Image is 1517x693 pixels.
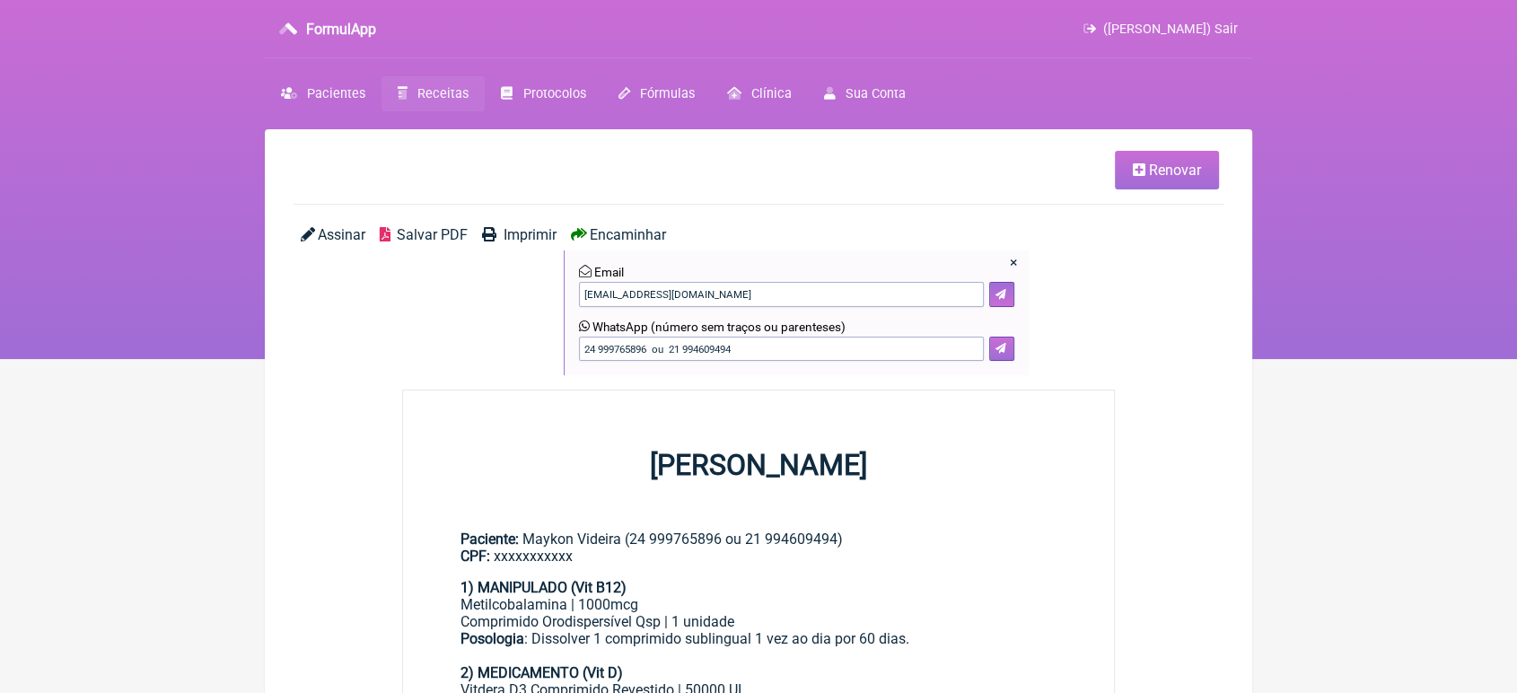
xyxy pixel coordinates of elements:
a: Renovar [1115,151,1219,189]
span: WhatsApp (número sem traços ou parenteses) [592,320,846,334]
span: Email [594,265,624,279]
a: Receitas [381,76,485,111]
span: CPF: [460,548,490,565]
div: Comprimido Orodispersível Qsp | 1 unidade [460,613,1057,630]
a: Sua Conta [808,76,922,111]
a: Encaminhar [571,226,666,243]
a: ([PERSON_NAME]) Sair [1083,22,1238,37]
span: Protocolos [523,86,586,101]
span: Fórmulas [640,86,695,101]
div: xxxxxxxxxxx [460,548,1057,565]
span: ([PERSON_NAME]) Sair [1103,22,1238,37]
a: Fechar [1010,254,1018,271]
strong: Posologia [460,630,524,647]
span: Imprimir [504,226,557,243]
h3: FormulApp [306,21,376,38]
span: Paciente: [460,531,519,548]
strong: 1) MANIPULADO (Vit B12) [460,579,627,596]
a: Clínica [711,76,808,111]
a: Imprimir [482,226,556,375]
span: Clínica [751,86,792,101]
span: Pacientes [307,86,365,101]
a: Fórmulas [602,76,711,111]
a: Pacientes [265,76,381,111]
span: Renovar [1149,162,1201,179]
span: Sua Conta [846,86,906,101]
div: : Dissolver 1 comprimido sublingual 1 vez ao dia por 60 dias. [460,630,1057,664]
a: Assinar [301,226,365,243]
a: Protocolos [485,76,601,111]
div: Maykon Videira (24 999765896 ou 21 994609494) [460,531,1057,565]
a: Salvar PDF [380,226,468,375]
span: Assinar [318,226,365,243]
div: Metilcobalamina | 1000mcg [460,596,1057,613]
span: Salvar PDF [397,226,468,243]
span: Receitas [417,86,469,101]
h1: [PERSON_NAME] [403,448,1114,482]
strong: 2) MEDICAMENTO (Vit D) [460,664,623,681]
span: Encaminhar [590,226,666,243]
